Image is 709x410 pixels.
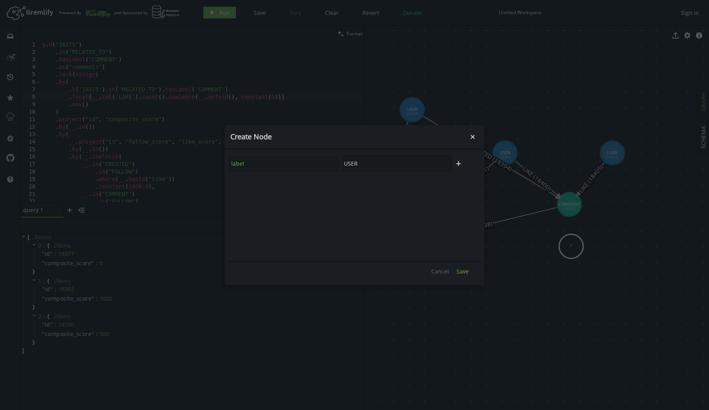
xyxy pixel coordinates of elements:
[431,268,449,275] span: Cancel
[427,266,453,277] button: Cancel
[467,131,479,143] button: Close
[342,155,452,172] input: Property Value
[457,268,469,275] span: Save
[453,266,473,277] button: Save
[229,155,340,172] input: Property Name
[230,132,467,141] h4: Create Node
